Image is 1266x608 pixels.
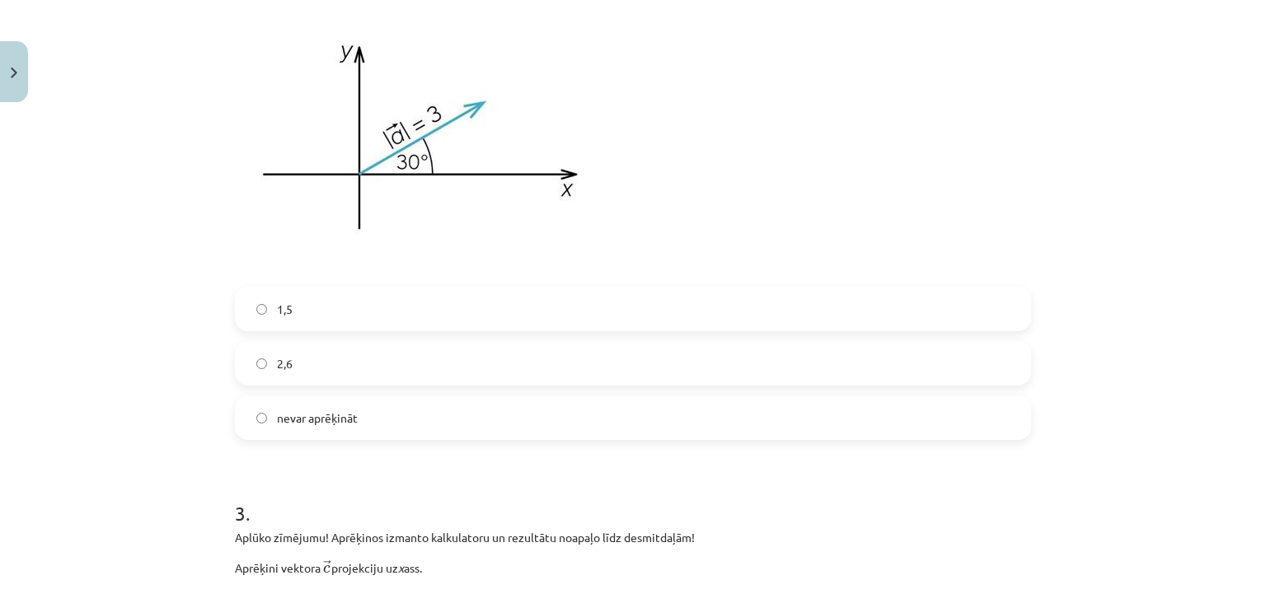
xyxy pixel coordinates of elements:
[235,529,1031,546] p: Aplūko zīmējumu! Aprēķinos izmanto kalkulatoru un rezultātu noapaļo līdz desmitdaļām!
[256,304,267,315] input: 1,5
[256,413,267,423] input: nevar aprēķināt
[323,565,331,573] span: c
[277,409,358,427] span: nevar aprēķināt
[277,301,293,318] span: 1,5
[235,473,1031,524] h1: 3 .
[235,556,1031,577] p: Aprēķini vektora ﻿ projekciju uz ass.
[277,355,293,372] span: 2,6
[323,560,331,572] span: →
[11,68,17,78] img: icon-close-lesson-0947bae3869378f0d4975bcd49f059093ad1ed9edebbc8119c70593378902aed.svg
[398,560,404,575] em: x
[256,358,267,369] input: 2,6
